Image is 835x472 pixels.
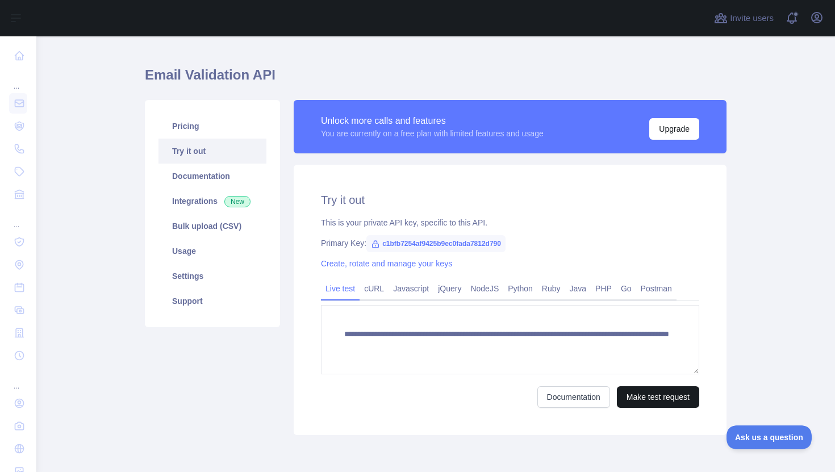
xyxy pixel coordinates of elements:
[712,9,776,27] button: Invite users
[145,66,727,93] h1: Email Validation API
[321,114,544,128] div: Unlock more calls and features
[158,189,266,214] a: Integrations New
[565,279,591,298] a: Java
[727,425,812,449] iframe: Toggle Customer Support
[503,279,537,298] a: Python
[321,259,452,268] a: Create, rotate and manage your keys
[466,279,503,298] a: NodeJS
[730,12,774,25] span: Invite users
[321,128,544,139] div: You are currently on a free plan with limited features and usage
[158,164,266,189] a: Documentation
[389,279,433,298] a: Javascript
[649,118,699,140] button: Upgrade
[433,279,466,298] a: jQuery
[158,289,266,314] a: Support
[224,196,250,207] span: New
[617,386,699,408] button: Make test request
[9,68,27,91] div: ...
[321,237,699,249] div: Primary Key:
[537,386,610,408] a: Documentation
[360,279,389,298] a: cURL
[591,279,616,298] a: PHP
[616,279,636,298] a: Go
[636,279,677,298] a: Postman
[9,368,27,391] div: ...
[158,239,266,264] a: Usage
[321,192,699,208] h2: Try it out
[366,235,506,252] span: c1bfb7254af9425b9ec0fada7812d790
[537,279,565,298] a: Ruby
[321,279,360,298] a: Live test
[158,139,266,164] a: Try it out
[158,264,266,289] a: Settings
[9,207,27,229] div: ...
[158,114,266,139] a: Pricing
[158,214,266,239] a: Bulk upload (CSV)
[321,217,699,228] div: This is your private API key, specific to this API.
